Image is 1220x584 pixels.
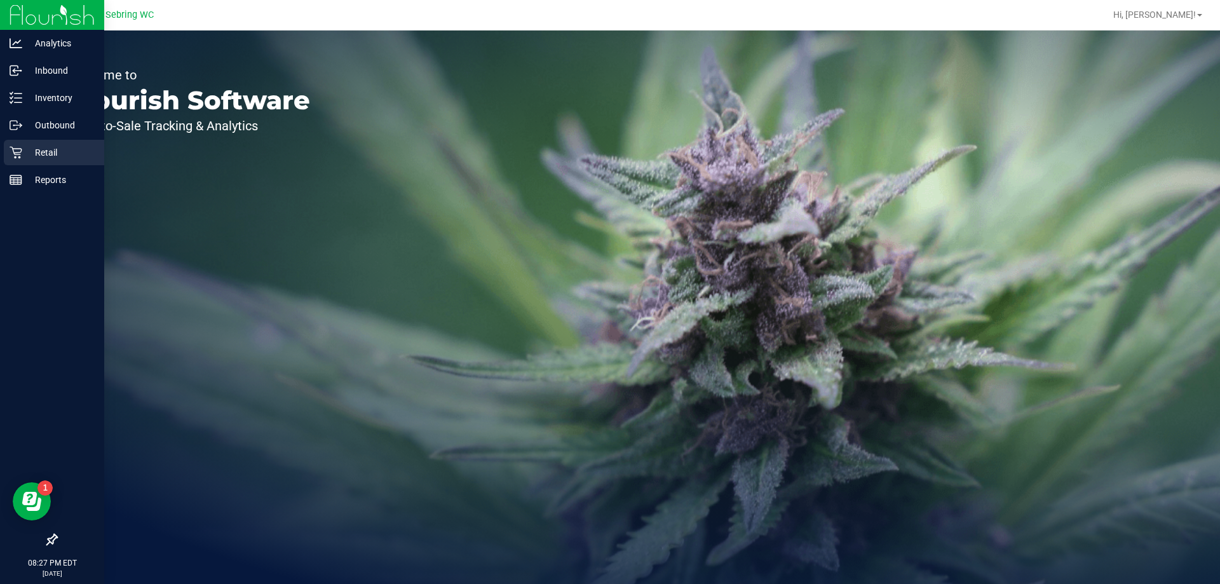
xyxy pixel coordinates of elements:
[69,88,310,113] p: Flourish Software
[37,480,53,496] iframe: Resource center unread badge
[1113,10,1196,20] span: Hi, [PERSON_NAME]!
[10,64,22,77] inline-svg: Inbound
[6,569,98,578] p: [DATE]
[69,119,310,132] p: Seed-to-Sale Tracking & Analytics
[10,92,22,104] inline-svg: Inventory
[22,172,98,187] p: Reports
[69,69,310,81] p: Welcome to
[13,482,51,520] iframe: Resource center
[105,10,154,20] span: Sebring WC
[22,145,98,160] p: Retail
[22,118,98,133] p: Outbound
[6,557,98,569] p: 08:27 PM EDT
[10,37,22,50] inline-svg: Analytics
[22,90,98,105] p: Inventory
[22,36,98,51] p: Analytics
[10,119,22,132] inline-svg: Outbound
[10,146,22,159] inline-svg: Retail
[22,63,98,78] p: Inbound
[10,173,22,186] inline-svg: Reports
